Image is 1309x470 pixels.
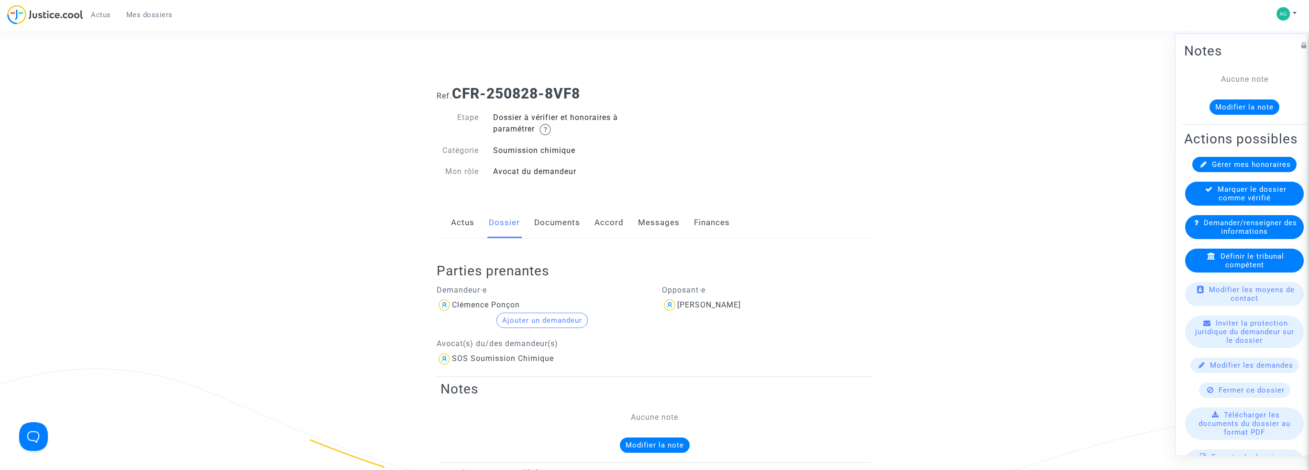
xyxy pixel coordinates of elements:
span: Modifier les moyens de contact [1209,285,1295,302]
h2: Parties prenantes [437,262,880,279]
img: jc-logo.svg [7,5,83,24]
div: SOS Soumission Chimique [452,354,554,363]
div: Etape [429,112,486,135]
div: Clémence Ponçon [452,300,520,309]
span: Ref. [437,91,452,100]
div: [PERSON_NAME] [677,300,741,309]
img: icon-user.svg [437,297,452,313]
span: Marquer le dossier comme vérifié [1218,185,1287,202]
a: Mes dossiers [119,8,180,22]
a: Messages [638,207,680,239]
a: Actus [451,207,474,239]
span: Télécharger les documents du dossier au format PDF [1199,410,1290,436]
span: Mes dossiers [126,11,173,19]
a: Actus [83,8,119,22]
span: Demander/renseigner des informations [1204,218,1297,235]
h2: Notes [440,381,869,397]
div: Avocat du demandeur [486,166,655,177]
img: help.svg [539,124,551,135]
div: Aucune note [1199,73,1290,85]
div: Aucune note [455,412,854,423]
span: Modifier les demandes [1210,361,1293,369]
span: Gérer mes honoraires [1212,160,1291,168]
iframe: Help Scout Beacon - Open [19,422,48,451]
button: Ajouter un demandeur [496,313,588,328]
img: ec8dbbaf95a08252fdb8e258b014bef8 [1276,7,1290,21]
div: Mon rôle [429,166,486,177]
a: Documents [534,207,580,239]
div: Catégorie [429,145,486,156]
p: Avocat(s) du/des demandeur(s) [437,338,648,350]
p: Demandeur·e [437,284,648,296]
img: icon-user.svg [662,297,677,313]
span: Actus [91,11,111,19]
span: Exporter le dossier au format Excel [1211,452,1292,470]
b: CFR-250828-8VF8 [452,85,580,102]
h2: Notes [1184,42,1305,59]
span: Inviter la protection juridique du demandeur sur le dossier [1195,318,1294,344]
a: Finances [694,207,730,239]
span: Définir le tribunal compétent [1221,251,1284,269]
h2: Actions possibles [1184,130,1305,147]
button: Modifier la note [620,437,690,453]
p: Opposant·e [662,284,873,296]
a: Dossier [489,207,520,239]
a: Accord [594,207,624,239]
img: icon-user.svg [437,351,452,367]
button: Modifier la note [1210,99,1279,114]
span: Fermer ce dossier [1219,385,1285,394]
div: Dossier à vérifier et honoraires à paramétrer [486,112,655,135]
div: Soumission chimique [486,145,655,156]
